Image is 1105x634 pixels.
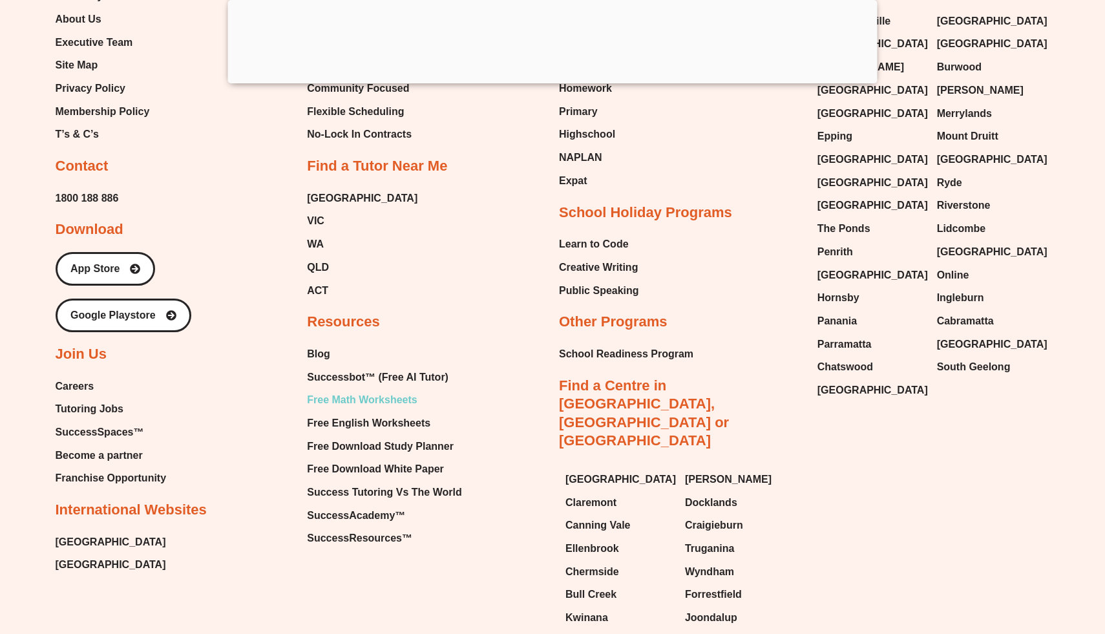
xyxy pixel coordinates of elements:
span: Free English Worksheets [307,414,430,433]
span: Craigieburn [685,516,743,535]
a: [PERSON_NAME] [685,470,792,489]
a: Epping [817,127,924,146]
span: Become a partner [56,446,143,465]
a: Highschool [559,125,621,144]
span: Learn to Code [559,235,629,254]
a: VIC [307,211,417,231]
a: Craigieburn [685,516,792,535]
a: Successbot™ (Free AI Tutor) [307,368,461,387]
span: Docklands [685,493,737,512]
a: Bull Creek [565,585,672,604]
span: Online [937,266,969,285]
h2: Download [56,220,123,239]
span: [GEOGRAPHIC_DATA] [817,173,928,193]
span: Penrith [817,242,853,262]
span: [PERSON_NAME] [937,81,1024,100]
a: Docklands [685,493,792,512]
a: Ellenbrook [565,539,672,558]
a: Free Download White Paper [307,460,461,479]
span: [GEOGRAPHIC_DATA] [937,12,1047,31]
span: South Geelong [937,357,1011,377]
a: SuccessResources™ [307,529,461,548]
a: Franchise Opportunity [56,469,167,488]
a: Forrestfield [685,585,792,604]
a: [GEOGRAPHIC_DATA] [817,381,924,400]
a: Community Focused [307,79,417,98]
a: Mount Druitt [937,127,1044,146]
h2: Join Us [56,345,107,364]
span: Careers [56,377,94,396]
a: 1800 188 886 [56,189,119,208]
span: Cabramatta [937,312,994,331]
a: [GEOGRAPHIC_DATA] [937,242,1044,262]
span: Kwinana [565,608,608,628]
span: Epping [817,127,852,146]
span: Successbot™ (Free AI Tutor) [307,368,448,387]
a: [GEOGRAPHIC_DATA] [307,189,417,208]
a: Public Speaking [559,281,639,301]
a: [GEOGRAPHIC_DATA] [937,12,1044,31]
a: [GEOGRAPHIC_DATA] [817,81,924,100]
span: The Ponds [817,219,870,238]
span: Ryde [937,173,962,193]
span: Merrylands [937,104,992,123]
span: [GEOGRAPHIC_DATA] [937,34,1047,54]
a: South Geelong [937,357,1044,377]
a: App Store [56,252,155,286]
span: Chermside [565,562,619,582]
span: [GEOGRAPHIC_DATA] [817,266,928,285]
span: Free Math Worksheets [307,390,417,410]
span: Parramatta [817,335,872,354]
a: Free English Worksheets [307,414,461,433]
a: NAPLAN [559,148,621,167]
a: Penrith [817,242,924,262]
span: Free Download White Paper [307,460,444,479]
a: [GEOGRAPHIC_DATA] [817,266,924,285]
span: [GEOGRAPHIC_DATA] [937,335,1047,354]
a: [GEOGRAPHIC_DATA] [817,173,924,193]
span: Expat [559,171,587,191]
a: Become a partner [56,446,167,465]
span: Bull Creek [565,585,616,604]
h2: International Websites [56,501,207,520]
a: Kwinana [565,608,672,628]
span: Wyndham [685,562,734,582]
span: QLD [307,258,329,277]
span: Free Download Study Planner [307,437,454,456]
span: Hornsby [817,288,859,308]
span: [GEOGRAPHIC_DATA] [817,150,928,169]
iframe: Chat Widget [883,488,1105,634]
a: Careers [56,377,167,396]
span: Joondalup [685,608,737,628]
span: Canning Vale [565,516,630,535]
span: Google Playstore [70,310,156,321]
a: [GEOGRAPHIC_DATA] [937,34,1044,54]
a: [GEOGRAPHIC_DATA] [937,150,1044,169]
span: [GEOGRAPHIC_DATA] [817,381,928,400]
span: T’s & C’s [56,125,99,144]
span: Community Focused [307,79,409,98]
a: [GEOGRAPHIC_DATA] [565,470,672,489]
span: NAPLAN [559,148,602,167]
a: Lidcombe [937,219,1044,238]
span: [GEOGRAPHIC_DATA] [817,196,928,215]
span: [PERSON_NAME] [685,470,772,489]
a: SuccessSpaces™ [56,423,167,442]
span: Privacy Policy [56,79,126,98]
span: Homework [559,79,612,98]
span: Ingleburn [937,288,984,308]
span: [GEOGRAPHIC_DATA] [937,242,1047,262]
a: Learn to Code [559,235,639,254]
span: Highschool [559,125,615,144]
a: Riverstone [937,196,1044,215]
span: Creative Writing [559,258,638,277]
a: Merrylands [937,104,1044,123]
span: Executive Team [56,33,133,52]
a: Free Download Study Planner [307,437,461,456]
a: Find a Centre in [GEOGRAPHIC_DATA], [GEOGRAPHIC_DATA] or [GEOGRAPHIC_DATA] [559,377,729,449]
a: Executive Team [56,33,150,52]
span: No-Lock In Contracts [307,125,412,144]
span: SuccessResources™ [307,529,412,548]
